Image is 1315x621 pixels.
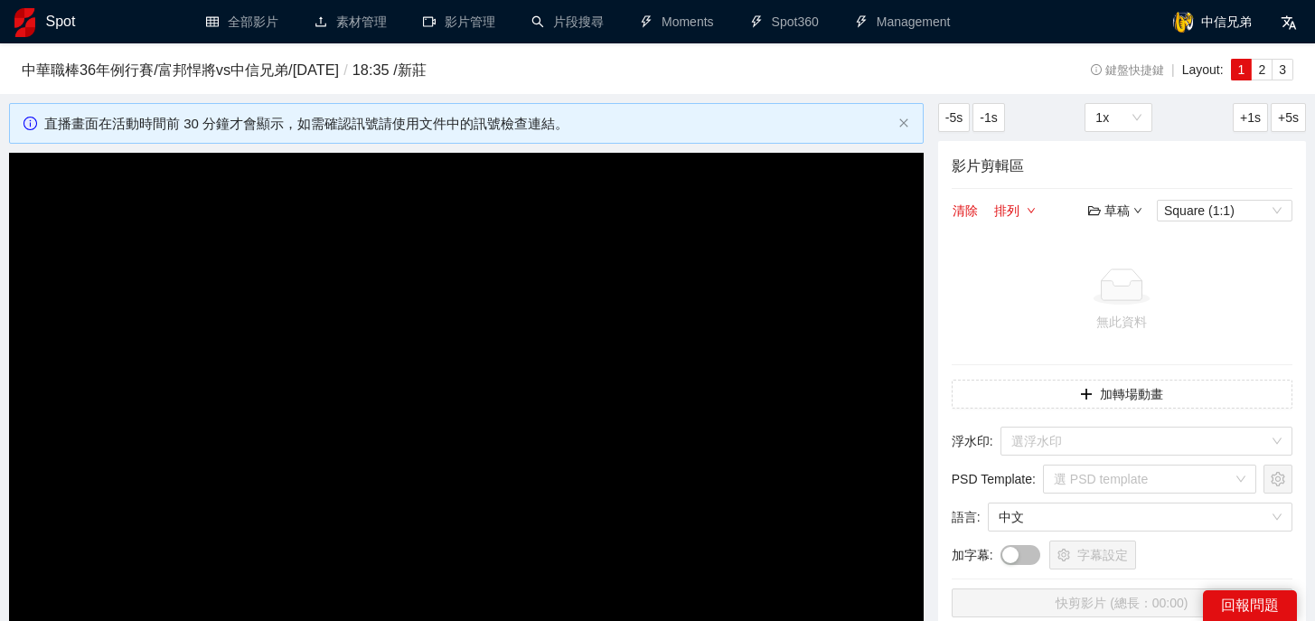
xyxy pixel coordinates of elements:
button: -1s [972,103,1004,132]
button: 快剪影片 (總長：00:00) [952,588,1292,617]
span: 3 [1279,62,1286,77]
span: 語言 : [952,507,981,527]
span: down [1027,206,1036,217]
a: thunderboltSpot360 [750,14,819,29]
button: setting字幕設定 [1049,541,1136,569]
span: +5s [1278,108,1299,127]
img: logo [14,8,35,37]
button: -5s [938,103,970,132]
span: close [898,118,909,128]
span: -1s [980,108,997,127]
button: setting [1263,465,1292,494]
button: +5s [1271,103,1306,132]
button: +1s [1233,103,1268,132]
h3: 中華職棒36年例行賽 / 富邦悍將 vs 中信兄弟 / [DATE] 18:35 / 新莊 [22,59,995,82]
span: info-circle [1091,64,1103,76]
button: plus加轉場動畫 [952,380,1292,409]
a: table全部影片 [206,14,278,29]
span: Square (1:1) [1164,201,1285,221]
span: plus [1080,388,1093,402]
button: 清除 [952,200,979,221]
span: 浮水印 : [952,431,993,451]
span: PSD Template : [952,469,1036,489]
span: down [1133,206,1142,215]
span: 1x [1095,104,1141,131]
span: 加字幕 : [952,545,993,565]
span: / [339,61,352,78]
span: 鍵盤快捷鍵 [1091,64,1164,77]
button: 排列down [993,200,1037,221]
a: thunderboltManagement [855,14,951,29]
span: 中文 [999,503,1282,531]
div: 回報問題 [1203,590,1297,621]
span: 2 [1258,62,1265,77]
a: upload素材管理 [315,14,387,29]
img: avatar [1172,11,1194,33]
span: | [1171,62,1175,77]
span: -5s [945,108,963,127]
div: 直播畫面在活動時間前 30 分鐘才會顯示，如需確認訊號請使用文件中的訊號檢查連結。 [44,113,891,135]
button: close [898,118,909,129]
span: info-circle [23,117,37,130]
span: Layout: [1182,62,1224,77]
h4: 影片剪輯區 [952,155,1292,177]
a: video-camera影片管理 [423,14,495,29]
div: 無此資料 [959,312,1285,332]
span: folder-open [1088,204,1101,217]
a: search片段搜尋 [531,14,604,29]
div: 草稿 [1088,201,1142,221]
a: thunderboltMoments [640,14,714,29]
span: +1s [1240,108,1261,127]
span: 1 [1238,62,1245,77]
